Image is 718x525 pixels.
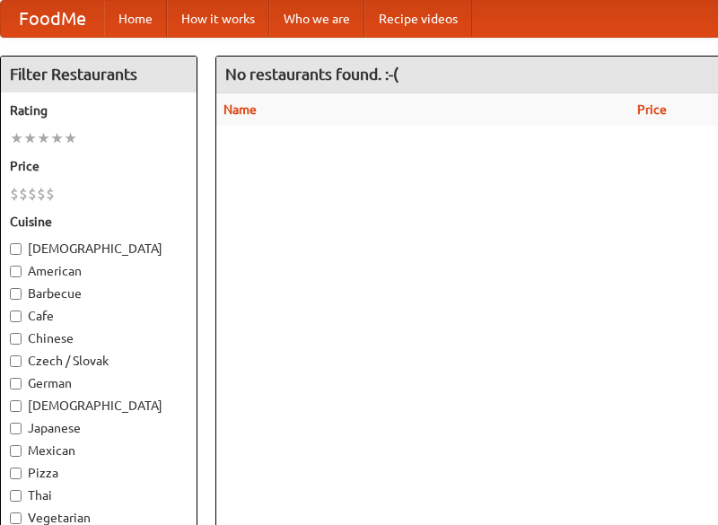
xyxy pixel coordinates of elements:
label: Thai [10,486,188,504]
label: Chinese [10,329,188,347]
input: Cafe [10,311,22,322]
a: Name [223,102,257,117]
a: FoodMe [1,1,104,37]
input: Chinese [10,333,22,345]
label: Japanese [10,419,188,437]
input: [DEMOGRAPHIC_DATA] [10,400,22,412]
label: Barbecue [10,284,188,302]
li: ★ [37,128,50,148]
li: ★ [10,128,23,148]
h4: Filter Restaurants [1,57,197,92]
input: Mexican [10,445,22,457]
input: Pizza [10,468,22,479]
label: American [10,262,188,280]
li: ★ [64,128,77,148]
a: Home [104,1,167,37]
li: ★ [23,128,37,148]
a: Recipe videos [364,1,472,37]
a: Who we are [269,1,364,37]
li: $ [46,184,55,204]
label: Mexican [10,442,188,459]
input: Czech / Slovak [10,355,22,367]
input: German [10,378,22,389]
h5: Price [10,157,188,175]
input: [DEMOGRAPHIC_DATA] [10,243,22,255]
li: ★ [50,128,64,148]
li: $ [19,184,28,204]
label: Czech / Slovak [10,352,188,370]
label: [DEMOGRAPHIC_DATA] [10,240,188,258]
input: Japanese [10,423,22,434]
input: Vegetarian [10,512,22,524]
li: $ [37,184,46,204]
label: [DEMOGRAPHIC_DATA] [10,397,188,415]
a: How it works [167,1,269,37]
h5: Rating [10,101,188,119]
a: Price [637,102,667,117]
label: Pizza [10,464,188,482]
li: $ [10,184,19,204]
input: American [10,266,22,277]
label: German [10,374,188,392]
ng-pluralize: No restaurants found. :-( [225,66,398,83]
label: Cafe [10,307,188,325]
input: Thai [10,490,22,502]
h5: Cuisine [10,213,188,231]
li: $ [28,184,37,204]
input: Barbecue [10,288,22,300]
